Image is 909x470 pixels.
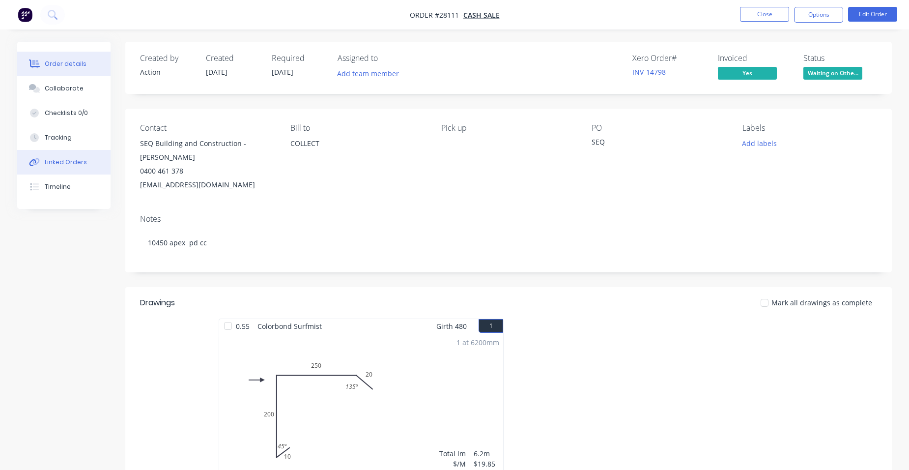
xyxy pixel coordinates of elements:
[18,7,32,22] img: Factory
[794,7,843,23] button: Options
[290,123,425,133] div: Bill to
[290,137,425,150] div: COLLECT
[436,319,467,333] span: Girth 480
[45,109,88,117] div: Checklists 0/0
[140,164,275,178] div: 0400 461 378
[742,123,877,133] div: Labels
[848,7,897,22] button: Edit Order
[17,76,111,101] button: Collaborate
[592,137,714,150] div: SEQ
[771,297,872,308] span: Mark all drawings as complete
[140,54,194,63] div: Created by
[45,84,84,93] div: Collaborate
[718,54,792,63] div: Invoiced
[17,175,111,199] button: Timeline
[479,319,503,333] button: 1
[45,59,86,68] div: Order details
[272,67,293,77] span: [DATE]
[803,67,862,79] span: Waiting on Othe...
[140,137,275,192] div: SEQ Building and Construction - [PERSON_NAME]0400 461 378[EMAIL_ADDRESS][DOMAIN_NAME]
[140,178,275,192] div: [EMAIL_ADDRESS][DOMAIN_NAME]
[410,10,463,20] span: Order #28111 -
[17,125,111,150] button: Tracking
[338,67,404,80] button: Add team member
[474,459,499,469] div: $19.85
[140,214,877,224] div: Notes
[140,67,194,77] div: Action
[140,137,275,164] div: SEQ Building and Construction - [PERSON_NAME]
[803,67,862,82] button: Waiting on Othe...
[17,101,111,125] button: Checklists 0/0
[439,459,466,469] div: $/M
[463,10,500,20] a: CASH SALE
[338,54,436,63] div: Assigned to
[17,150,111,175] button: Linked Orders
[232,319,254,333] span: 0.55
[803,54,877,63] div: Status
[474,448,499,459] div: 6.2m
[740,7,789,22] button: Close
[140,297,175,309] div: Drawings
[45,158,87,167] div: Linked Orders
[206,67,227,77] span: [DATE]
[737,137,782,150] button: Add labels
[140,228,877,258] div: 10450 apex pd cc
[332,67,404,80] button: Add team member
[592,123,726,133] div: PO
[290,137,425,168] div: COLLECT
[45,133,72,142] div: Tracking
[17,52,111,76] button: Order details
[439,448,466,459] div: Total lm
[140,123,275,133] div: Contact
[632,54,706,63] div: Xero Order #
[456,337,499,348] div: 1 at 6200mm
[254,319,326,333] span: Colorbond Surfmist
[441,123,576,133] div: Pick up
[718,67,777,79] span: Yes
[632,67,666,77] a: INV-14798
[272,54,326,63] div: Required
[45,182,71,191] div: Timeline
[206,54,260,63] div: Created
